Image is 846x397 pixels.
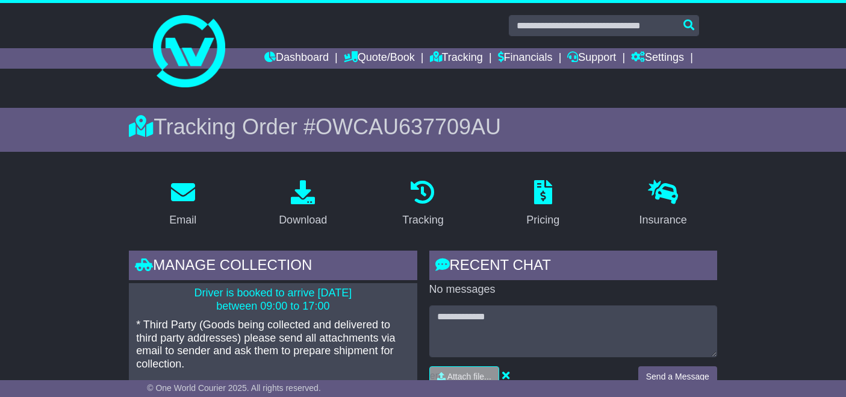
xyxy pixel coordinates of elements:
[169,212,196,228] div: Email
[402,212,443,228] div: Tracking
[136,319,409,370] p: * Third Party (Goods being collected and delivered to third party addresses) please send all atta...
[279,212,327,228] div: Download
[136,287,409,313] p: Driver is booked to arrive [DATE] between 09:00 to 17:00
[129,251,417,283] div: Manage collection
[316,114,501,139] span: OWCAU637709AU
[526,212,559,228] div: Pricing
[638,366,717,387] button: Send a Message
[264,48,329,69] a: Dashboard
[147,383,321,393] span: © One World Courier 2025. All rights reserved.
[429,251,717,283] div: RECENT CHAT
[498,48,553,69] a: Financials
[631,48,684,69] a: Settings
[344,48,415,69] a: Quote/Book
[567,48,616,69] a: Support
[129,114,717,140] div: Tracking Order #
[639,212,687,228] div: Insurance
[430,48,483,69] a: Tracking
[161,176,204,233] a: Email
[394,176,451,233] a: Tracking
[632,176,695,233] a: Insurance
[429,283,717,296] p: No messages
[518,176,567,233] a: Pricing
[271,176,335,233] a: Download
